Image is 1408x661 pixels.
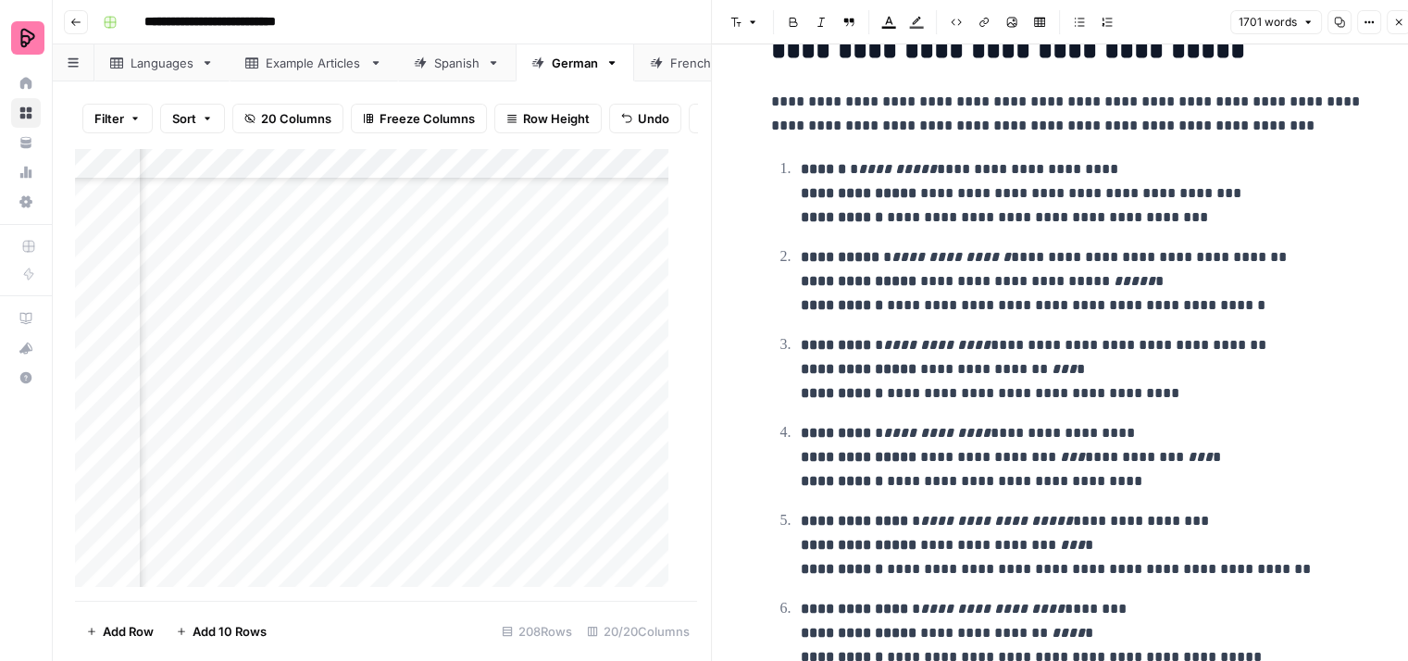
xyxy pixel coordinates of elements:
[11,21,44,55] img: Preply Logo
[552,54,598,72] div: German
[11,98,41,128] a: Browse
[261,109,331,128] span: 20 Columns
[398,44,516,81] a: Spanish
[523,109,590,128] span: Row Height
[266,54,362,72] div: Example Articles
[434,54,480,72] div: Spanish
[172,109,196,128] span: Sort
[1239,14,1297,31] span: 1701 words
[11,69,41,98] a: Home
[94,44,230,81] a: Languages
[11,15,41,61] button: Workspace: Preply
[494,104,602,133] button: Row Height
[131,54,193,72] div: Languages
[11,128,41,157] a: Your Data
[160,104,225,133] button: Sort
[609,104,681,133] button: Undo
[11,187,41,217] a: Settings
[11,363,41,393] button: Help + Support
[193,622,267,641] span: Add 10 Rows
[638,109,669,128] span: Undo
[351,104,487,133] button: Freeze Columns
[516,44,634,81] a: German
[103,622,154,641] span: Add Row
[11,157,41,187] a: Usage
[94,109,124,128] span: Filter
[579,617,697,646] div: 20/20 Columns
[1230,10,1322,34] button: 1701 words
[494,617,579,646] div: 208 Rows
[82,104,153,133] button: Filter
[165,617,278,646] button: Add 10 Rows
[11,304,41,333] a: AirOps Academy
[75,617,165,646] button: Add Row
[12,334,40,362] div: What's new?
[380,109,475,128] span: Freeze Columns
[634,44,748,81] a: French
[670,54,712,72] div: French
[230,44,398,81] a: Example Articles
[232,104,343,133] button: 20 Columns
[11,333,41,363] button: What's new?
